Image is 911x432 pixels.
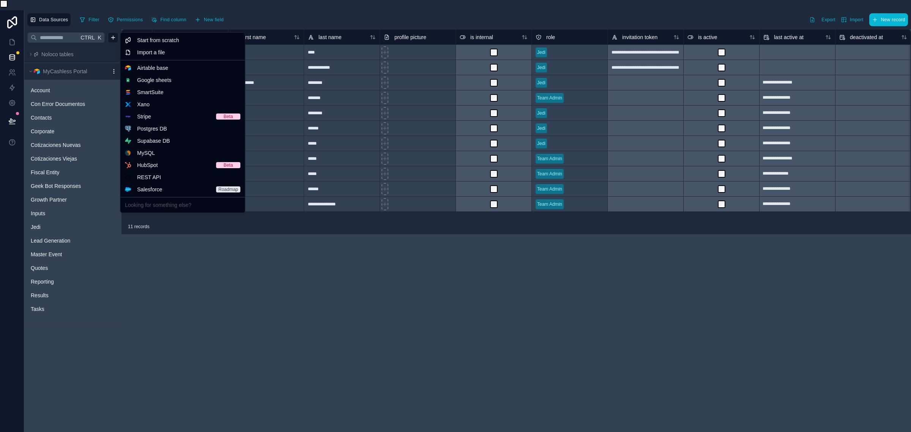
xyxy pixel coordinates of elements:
img: Xano logo [125,101,131,107]
div: Looking for something else? [122,199,243,211]
img: SmartSuite [125,89,131,95]
img: Stripe logo [125,114,131,120]
span: Google sheets [137,76,171,84]
img: Google sheets logo [125,78,131,82]
img: MySQL logo [125,150,131,156]
img: HubSpot logo [125,162,131,168]
div: Beta [224,162,233,168]
span: REST API [137,173,161,181]
span: Airtable base [137,64,168,72]
span: MySQL [137,149,155,157]
span: Xano [137,101,150,108]
span: Postgres DB [137,125,167,132]
span: Import a file [137,49,165,56]
div: Roadmap [218,186,238,192]
img: Postgres logo [125,126,131,132]
div: Beta [224,114,233,120]
img: Airtable logo [125,65,131,71]
span: Supabase DB [137,137,170,145]
span: Stripe [137,113,151,120]
img: Salesforce [125,187,131,191]
span: Start from scratch [137,36,179,44]
span: Salesforce [137,186,162,193]
span: SmartSuite [137,88,163,96]
img: Supabase logo [125,138,131,144]
span: HubSpot [137,161,158,169]
img: API icon [125,174,131,180]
